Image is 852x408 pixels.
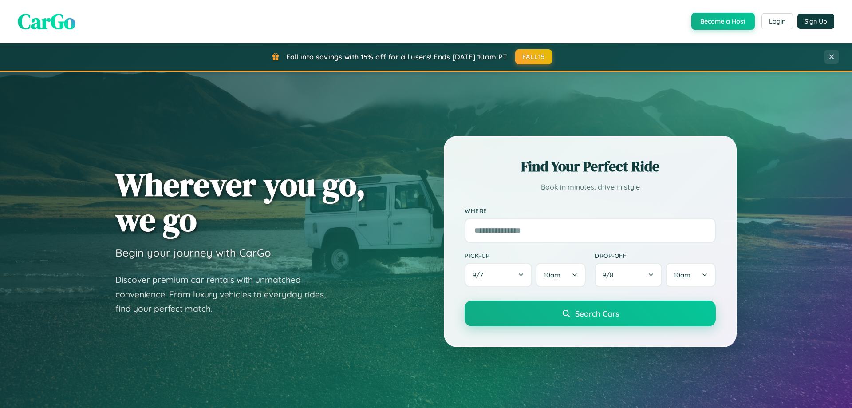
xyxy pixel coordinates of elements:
[465,157,716,176] h2: Find Your Perfect Ride
[666,263,716,287] button: 10am
[465,263,532,287] button: 9/7
[691,13,755,30] button: Become a Host
[465,181,716,194] p: Book in minutes, drive in style
[115,167,366,237] h1: Wherever you go, we go
[473,271,488,279] span: 9 / 7
[18,7,75,36] span: CarGo
[595,263,662,287] button: 9/8
[544,271,560,279] span: 10am
[286,52,509,61] span: Fall into savings with 15% off for all users! Ends [DATE] 10am PT.
[515,49,552,64] button: FALL15
[797,14,834,29] button: Sign Up
[465,252,586,259] label: Pick-up
[465,301,716,326] button: Search Cars
[603,271,618,279] span: 9 / 8
[674,271,690,279] span: 10am
[115,246,271,259] h3: Begin your journey with CarGo
[575,309,619,318] span: Search Cars
[595,252,716,259] label: Drop-off
[465,207,716,214] label: Where
[536,263,586,287] button: 10am
[761,13,793,29] button: Login
[115,273,337,316] p: Discover premium car rentals with unmatched convenience. From luxury vehicles to everyday rides, ...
